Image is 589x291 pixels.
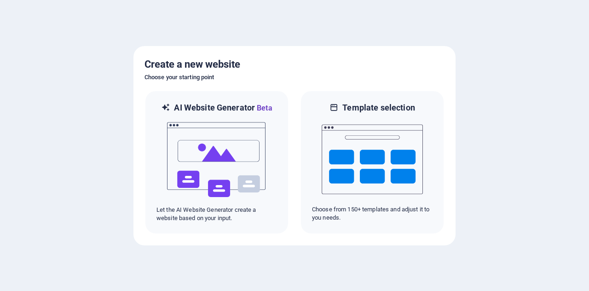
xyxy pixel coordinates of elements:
[144,57,445,72] h5: Create a new website
[166,114,267,206] img: ai
[312,205,433,222] p: Choose from 150+ templates and adjust it to you needs.
[174,102,272,114] h6: AI Website Generator
[255,104,272,112] span: Beta
[156,206,277,222] p: Let the AI Website Generator create a website based on your input.
[342,102,415,113] h6: Template selection
[300,90,445,234] div: Template selectionChoose from 150+ templates and adjust it to you needs.
[144,90,289,234] div: AI Website GeneratorBetaaiLet the AI Website Generator create a website based on your input.
[144,72,445,83] h6: Choose your starting point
